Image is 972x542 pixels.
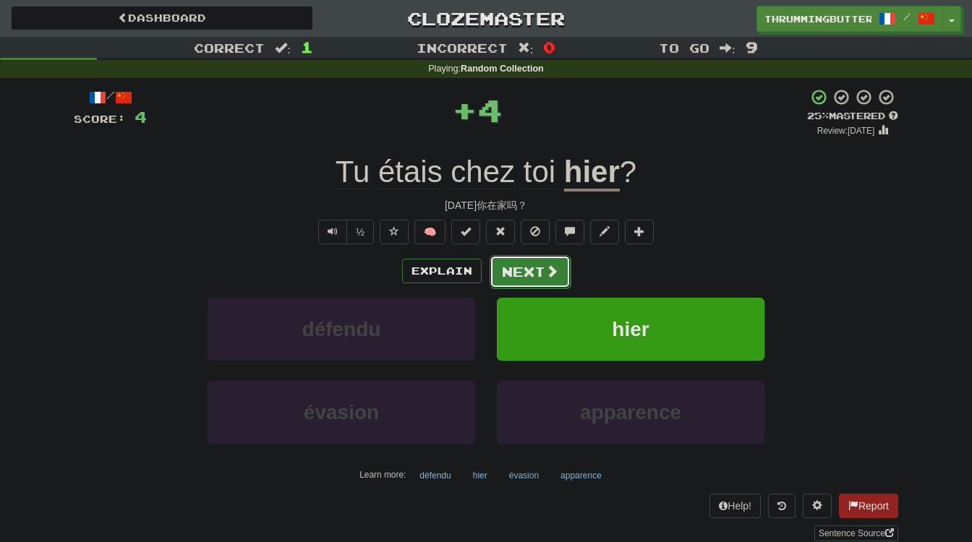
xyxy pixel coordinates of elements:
[817,126,875,136] small: Review: [DATE]
[764,12,871,25] span: ThrummingButterfly3704
[807,110,898,123] div: Mastered
[452,88,477,132] span: +
[74,88,147,106] div: /
[553,465,610,486] button: apparence
[451,220,480,244] button: Set this sentence to 100% Mastered (alt+m)
[564,155,620,192] u: hier
[74,198,898,212] div: [DATE]你在家吗？
[756,6,943,32] a: ThrummingButterfly3704 /
[709,494,761,518] button: Help!
[590,220,619,244] button: Edit sentence (alt+d)
[402,259,482,283] button: Explain
[335,6,637,31] a: Clozemaster
[359,470,406,480] small: Learn more:
[11,6,313,30] a: Dashboard
[304,401,379,423] span: évasion
[208,298,475,361] button: défendu
[768,494,796,518] button: Round history (alt+y)
[903,12,911,22] span: /
[814,525,898,541] a: Sentence Source
[521,220,550,244] button: Ignore sentence (alt+i)
[524,155,555,189] span: toi
[612,318,649,340] span: hier
[302,318,381,340] span: défendu
[490,255,571,288] button: Next
[417,40,508,55] span: Incorrect
[580,401,681,423] span: apparence
[477,92,503,128] span: 4
[346,220,374,244] button: ½
[497,298,764,361] button: hier
[318,220,347,244] button: Play sentence audio (ctl+space)
[315,220,374,244] div: Text-to-speech controls
[625,220,654,244] button: Add to collection (alt+a)
[501,465,547,486] button: évasion
[380,220,409,244] button: Favorite sentence (alt+f)
[378,155,443,189] span: étais
[518,42,534,54] span: :
[451,155,515,189] span: chez
[194,40,265,55] span: Correct
[839,494,898,518] button: Report
[135,108,147,126] span: 4
[461,64,544,74] strong: Random Collection
[301,38,313,56] span: 1
[208,381,475,444] button: évasion
[275,42,291,54] span: :
[620,155,636,189] span: ?
[74,113,126,125] span: Score:
[465,465,495,486] button: hier
[555,220,584,244] button: Discuss sentence (alt+u)
[720,42,736,54] span: :
[746,38,758,56] span: 9
[336,155,370,189] span: Tu
[486,220,515,244] button: Reset to 0% Mastered (alt+r)
[414,220,445,244] button: 🧠
[543,38,555,56] span: 0
[659,40,709,55] span: To go
[412,465,459,486] button: défendu
[807,110,829,121] span: 25 %
[497,381,764,444] button: apparence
